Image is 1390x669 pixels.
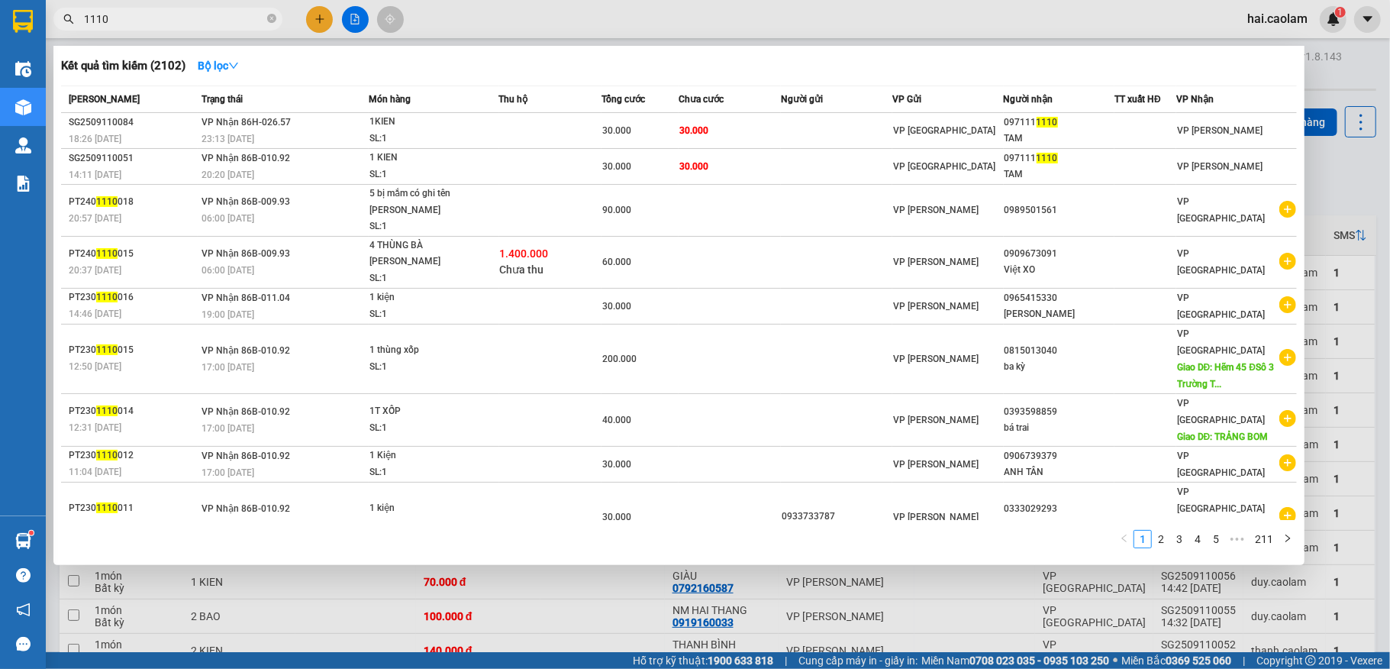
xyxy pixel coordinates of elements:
[602,415,631,425] span: 40.000
[69,519,121,530] span: 10:29 [DATE]
[202,196,290,207] span: VP Nhận 86B-009.93
[1279,530,1297,548] button: right
[1037,153,1058,163] span: 1110
[1279,507,1296,524] span: plus-circle
[369,359,484,376] div: SL: 1
[1005,359,1114,375] div: ba kỳ
[1189,531,1206,548] a: 4
[1177,520,1250,548] span: [PERSON_NAME]: [PERSON_NAME]
[369,403,484,420] div: 1T XỐP
[369,517,484,534] div: SL: 1
[1208,531,1224,548] a: 5
[1005,501,1114,517] div: 0333029293
[1005,166,1114,183] div: TAM
[19,99,86,170] b: [PERSON_NAME]
[1177,451,1265,478] span: VP [GEOGRAPHIC_DATA]
[69,265,121,276] span: 20:37 [DATE]
[602,205,631,215] span: 90.000
[69,467,121,477] span: 11:04 [DATE]
[15,176,31,192] img: solution-icon
[1283,534,1292,543] span: right
[893,301,979,312] span: VP [PERSON_NAME]
[1177,125,1263,136] span: VP [PERSON_NAME]
[601,94,645,105] span: Tổng cước
[69,403,197,419] div: PT230 014
[369,238,484,270] div: 4 THÙNG BÀ [PERSON_NAME]
[1005,464,1114,480] div: ANH TÂN
[15,99,31,115] img: warehouse-icon
[369,186,484,218] div: 5 bị mắm có ghi tên [PERSON_NAME]
[1250,531,1278,548] a: 211
[96,450,118,461] span: 1110
[69,170,121,180] span: 14:11 [DATE]
[69,361,121,372] span: 12:50 [DATE]
[1170,530,1188,548] li: 3
[1279,530,1297,548] li: Next Page
[602,161,631,172] span: 30.000
[228,60,239,71] span: down
[96,344,118,355] span: 1110
[782,509,892,525] div: 0933733787
[1005,131,1114,147] div: TAM
[1153,531,1169,548] a: 2
[128,73,210,92] li: (c) 2017
[369,464,484,481] div: SL: 1
[98,22,147,147] b: BIÊN NHẬN GỬI HÀNG HÓA
[69,448,197,464] div: PT230 012
[893,512,979,522] span: VP [PERSON_NAME]
[202,134,254,144] span: 23:13 [DATE]
[61,58,185,74] h3: Kết quả tìm kiếm ( 2102 )
[198,60,239,72] strong: Bộ lọc
[202,213,254,224] span: 06:00 [DATE]
[69,134,121,144] span: 18:26 [DATE]
[781,94,823,105] span: Người gửi
[1279,201,1296,218] span: plus-circle
[369,420,484,437] div: SL: 1
[893,354,979,364] span: VP [PERSON_NAME]
[369,114,484,131] div: 1KIEN
[1005,448,1114,464] div: 0906739379
[16,603,31,617] span: notification
[202,292,290,303] span: VP Nhận 86B-011.04
[1250,530,1279,548] li: 211
[1207,530,1225,548] li: 5
[1279,410,1296,427] span: plus-circle
[500,263,544,276] span: Chưa thu
[1177,362,1274,389] span: Giao DĐ: Hẽm 45 ĐSô 3 Trường T...
[1005,306,1114,322] div: [PERSON_NAME]
[893,161,995,172] span: VP [GEOGRAPHIC_DATA]
[1225,530,1250,548] span: •••
[16,568,31,583] span: question-circle
[1177,431,1269,442] span: Giao DĐ: TRẢNG BOM
[69,150,197,166] div: SG2509110051
[679,125,708,136] span: 30.000
[1115,530,1134,548] li: Previous Page
[29,531,34,535] sup: 1
[1177,398,1265,425] span: VP [GEOGRAPHIC_DATA]
[13,10,33,33] img: logo-vxr
[69,194,197,210] div: PT240 018
[369,306,484,323] div: SL: 1
[1177,161,1263,172] span: VP [PERSON_NAME]
[499,94,528,105] span: Thu hộ
[602,257,631,267] span: 60.000
[369,131,484,147] div: SL: 1
[1005,262,1114,278] div: Việt XO
[1177,196,1265,224] span: VP [GEOGRAPHIC_DATA]
[1279,349,1296,366] span: plus-circle
[679,161,708,172] span: 30.000
[1134,530,1152,548] li: 1
[1171,531,1188,548] a: 3
[1114,94,1161,105] span: TT xuất HĐ
[69,422,121,433] span: 12:31 [DATE]
[602,354,637,364] span: 200.000
[202,345,290,356] span: VP Nhận 86B-010.92
[69,246,197,262] div: PT240 015
[369,500,484,517] div: 1 kiện
[166,19,202,56] img: logo.jpg
[128,58,210,70] b: [DOMAIN_NAME]
[1134,531,1151,548] a: 1
[1279,253,1296,270] span: plus-circle
[16,637,31,651] span: message
[1120,534,1129,543] span: left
